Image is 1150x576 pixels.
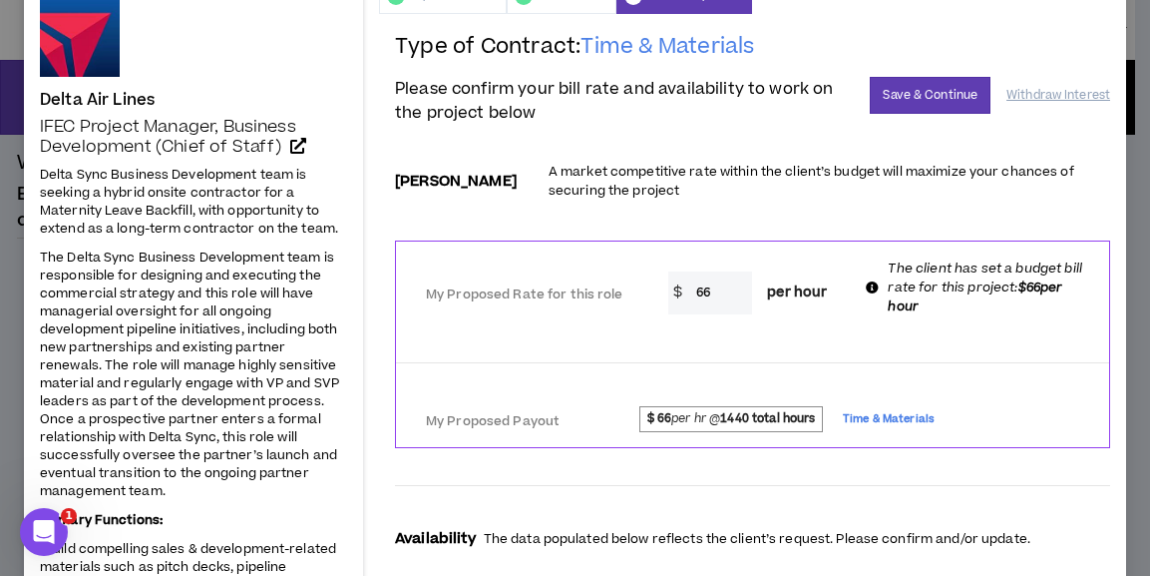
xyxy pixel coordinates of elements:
span: IFEC Project Manager, Business Development (Chief of Staff) [40,115,296,159]
b: $66 per hour [888,279,1062,315]
button: Save & Continue [870,77,990,114]
button: Withdraw Interest [1006,78,1110,113]
span: Please confirm your bill rate and availability to work on the project below [395,77,858,125]
iframe: Intercom live chat [20,508,68,556]
span: 1 [61,508,77,524]
h2: Type of Contract: [395,33,1110,77]
label: My Proposed Payout [426,404,560,439]
p: The data populated below reflects the client’s request. Please confirm and/or update. [484,530,1030,549]
span: The Delta Sync Business Development team is responsible for designing and executing the commercia... [40,249,339,500]
p: A market competitive rate within the client’s budget will maximize your chances of securing the p... [549,163,1110,201]
strong: $ 66 [647,410,672,427]
span: Time & Materials [843,408,935,430]
span: $ [668,272,687,314]
h4: Delta Air Lines [40,91,155,109]
span: per hr @ [639,406,823,432]
strong: Primary Functions: [40,511,163,529]
span: per hour [767,283,827,303]
h3: [PERSON_NAME] [395,174,517,191]
span: Delta Sync Business Development team is seeking a hybrid onsite contractor for a Maternity Leave ... [40,166,338,238]
a: IFEC Project Manager, Business Development (Chief of Staff) [40,117,347,157]
strong: 1440 total hours [720,410,815,427]
label: My Proposed Rate for this role [426,278,623,312]
span: Time & Materials [580,32,754,61]
h3: Availability [395,531,476,548]
p: The client has set a budget bill rate for this project: [888,260,1091,317]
